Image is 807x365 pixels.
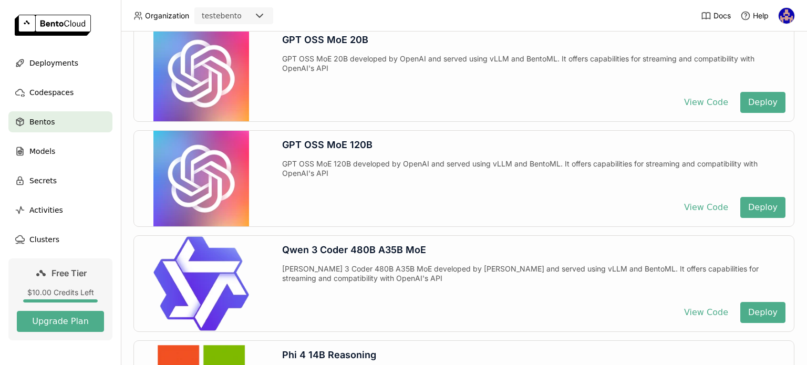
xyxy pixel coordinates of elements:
img: logo [15,15,91,36]
span: Models [29,145,55,158]
div: Phi 4 14B Reasoning [282,349,785,361]
a: Activities [8,200,112,221]
span: Free Tier [51,268,87,278]
div: Qwen 3 Coder 480B A35B MoE [282,244,785,256]
a: Bentos [8,111,112,132]
span: Deployments [29,57,78,69]
div: Help [740,11,769,21]
a: Free Tier$10.00 Credits LeftUpgrade Plan [8,258,112,340]
button: Deploy [740,197,785,218]
button: Deploy [740,92,785,113]
div: testebento [202,11,242,21]
img: Qwen 3 Coder 480B A35B MoE [153,236,249,331]
img: GPT OSS MoE 20B [153,26,249,121]
span: Organization [145,11,189,20]
img: GPT OSS MoE 120B [153,131,249,226]
div: [PERSON_NAME] 3 Coder 480B A35B MoE developed by [PERSON_NAME] and served using vLLM and BentoML.... [282,264,785,294]
span: Bentos [29,116,55,128]
a: Docs [701,11,731,21]
span: Docs [713,11,731,20]
a: Deployments [8,53,112,74]
div: GPT OSS MoE 20B [282,34,785,46]
div: GPT OSS MoE 120B [282,139,785,151]
div: GPT OSS MoE 120B developed by OpenAI and served using vLLM and BentoML. It offers capabilities fo... [282,159,785,189]
input: Selected testebento. [243,11,244,22]
button: Deploy [740,302,785,323]
span: Codespaces [29,86,74,99]
button: View Code [676,197,736,218]
button: View Code [676,92,736,113]
img: sidney santos [779,8,794,24]
a: Clusters [8,229,112,250]
div: $10.00 Credits Left [17,288,104,297]
a: Secrets [8,170,112,191]
span: Secrets [29,174,57,187]
button: Upgrade Plan [17,311,104,332]
a: Models [8,141,112,162]
button: View Code [676,302,736,323]
span: Activities [29,204,63,216]
div: GPT OSS MoE 20B developed by OpenAI and served using vLLM and BentoML. It offers capabilities for... [282,54,785,84]
span: Clusters [29,233,59,246]
a: Codespaces [8,82,112,103]
span: Help [753,11,769,20]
